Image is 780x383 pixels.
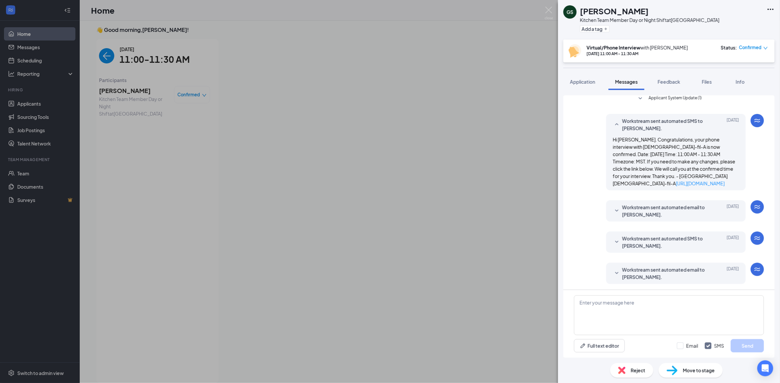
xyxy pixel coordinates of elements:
[721,44,737,51] div: Status :
[613,137,735,186] span: Hi [PERSON_NAME]. Congratulations, your phone interview with [DEMOGRAPHIC_DATA]-fil-A is now conf...
[631,367,645,374] span: Reject
[727,266,739,281] span: [DATE]
[753,265,761,273] svg: WorkstreamLogo
[767,5,775,13] svg: Ellipses
[580,25,610,32] button: PlusAdd a tag
[727,117,739,132] span: [DATE]
[587,44,688,51] div: with [PERSON_NAME]
[580,5,649,17] h1: [PERSON_NAME]
[622,266,709,281] span: Workstream sent automated email to [PERSON_NAME].
[736,79,745,85] span: Info
[676,180,725,186] a: [URL][DOMAIN_NAME]
[613,238,621,246] svg: SmallChevronDown
[604,27,608,31] svg: Plus
[727,204,739,218] span: [DATE]
[570,79,595,85] span: Application
[727,235,739,249] span: [DATE]
[739,44,762,51] span: Confirmed
[683,367,715,374] span: Move to stage
[757,360,773,376] div: Open Intercom Messenger
[753,203,761,211] svg: WorkstreamLogo
[658,79,680,85] span: Feedback
[622,117,709,132] span: Workstream sent automated SMS to [PERSON_NAME].
[753,117,761,125] svg: WorkstreamLogo
[613,121,621,129] svg: SmallChevronUp
[636,95,702,103] button: SmallChevronDownApplicant System Update (1)
[702,79,712,85] span: Files
[587,45,640,50] b: Virtual/Phone Interview
[649,95,702,103] span: Applicant System Update (1)
[615,79,638,85] span: Messages
[567,9,573,15] div: GS
[763,46,768,50] span: down
[613,207,621,215] svg: SmallChevronDown
[622,204,709,218] span: Workstream sent automated email to [PERSON_NAME].
[580,342,586,349] svg: Pen
[613,269,621,277] svg: SmallChevronDown
[580,17,720,23] div: Kitchen Team Member Day or Night Shift at [GEOGRAPHIC_DATA]
[574,339,625,352] button: Full text editorPen
[731,339,764,352] button: Send
[622,235,709,249] span: Workstream sent automated SMS to [PERSON_NAME].
[753,234,761,242] svg: WorkstreamLogo
[587,51,688,56] div: [DATE] 11:00 AM - 11:30 AM
[636,95,644,103] svg: SmallChevronDown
